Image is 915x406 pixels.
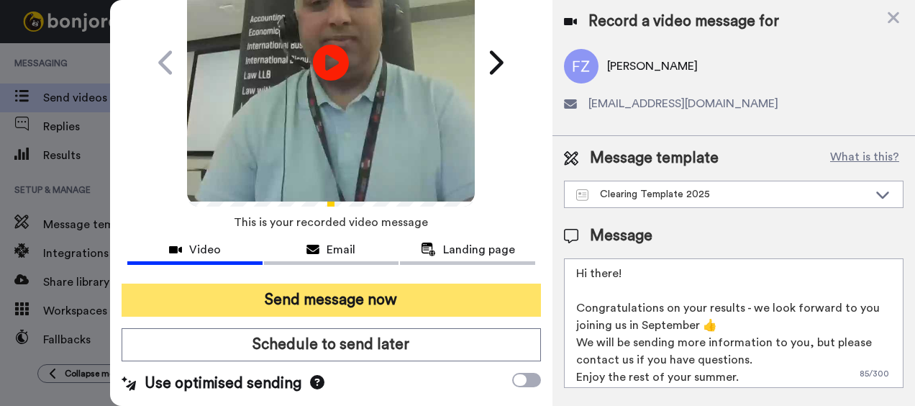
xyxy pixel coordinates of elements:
[443,241,515,258] span: Landing page
[576,187,868,202] div: Clearing Template 2025
[122,284,542,317] button: Send message now
[189,241,221,258] span: Video
[588,95,778,112] span: [EMAIL_ADDRESS][DOMAIN_NAME]
[590,225,652,247] span: Message
[564,258,903,388] textarea: Hi there! Congratulations on your results - we look forward to you joining us in September 👍 We w...
[327,241,355,258] span: Email
[590,148,719,169] span: Message template
[234,207,428,238] span: This is your recorded video message
[576,189,588,201] img: Message-temps.svg
[826,148,903,169] button: What is this?
[122,328,542,361] button: Schedule to send later
[145,373,301,394] span: Use optimised sending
